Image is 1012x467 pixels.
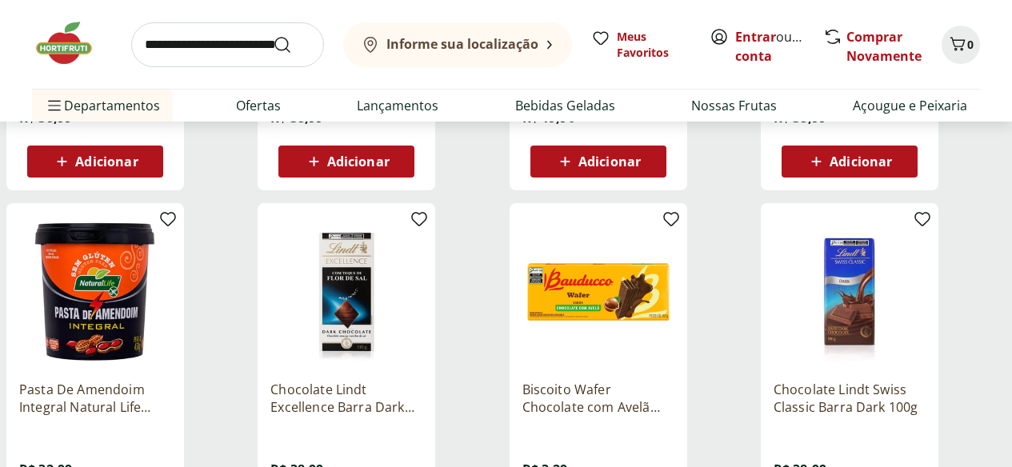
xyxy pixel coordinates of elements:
[691,96,777,115] a: Nossas Frutas
[19,216,171,368] img: Pasta De Amendoim Integral Natural Life Pote 450G
[515,96,615,115] a: Bebidas Geladas
[782,146,918,178] button: Adicionar
[617,29,690,61] span: Meus Favoritos
[45,86,160,125] span: Departamentos
[522,216,674,368] img: Biscoito Wafer Chocolate com Avelã Bauducco 92g
[327,155,390,168] span: Adicionar
[19,381,171,416] a: Pasta De Amendoim Integral Natural Life Pote 450G
[522,381,674,416] a: Biscoito Wafer Chocolate com Avelã Bauducco 92g
[735,27,806,66] span: ou
[32,19,112,67] img: Hortifruti
[236,96,281,115] a: Ofertas
[131,22,324,67] input: search
[75,155,138,168] span: Adicionar
[273,35,311,54] button: Submit Search
[270,216,422,368] img: Chocolate Lindt Excellence Barra Dark Flor de Sal 100g
[386,35,538,53] b: Informe sua localização
[830,155,892,168] span: Adicionar
[853,96,967,115] a: Açougue e Peixaria
[591,29,690,61] a: Meus Favoritos
[357,96,438,115] a: Lançamentos
[846,28,922,65] a: Comprar Novamente
[530,146,666,178] button: Adicionar
[735,28,776,46] a: Entrar
[774,216,926,368] img: Chocolate Lindt Swiss Classic Barra Dark 100g
[45,86,64,125] button: Menu
[27,146,163,178] button: Adicionar
[278,146,414,178] button: Adicionar
[270,381,422,416] a: Chocolate Lindt Excellence Barra Dark Flor de Sal 100g
[942,26,980,64] button: Carrinho
[578,155,641,168] span: Adicionar
[343,22,572,67] button: Informe sua localização
[774,381,926,416] a: Chocolate Lindt Swiss Classic Barra Dark 100g
[967,37,974,52] span: 0
[735,28,823,65] a: Criar conta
